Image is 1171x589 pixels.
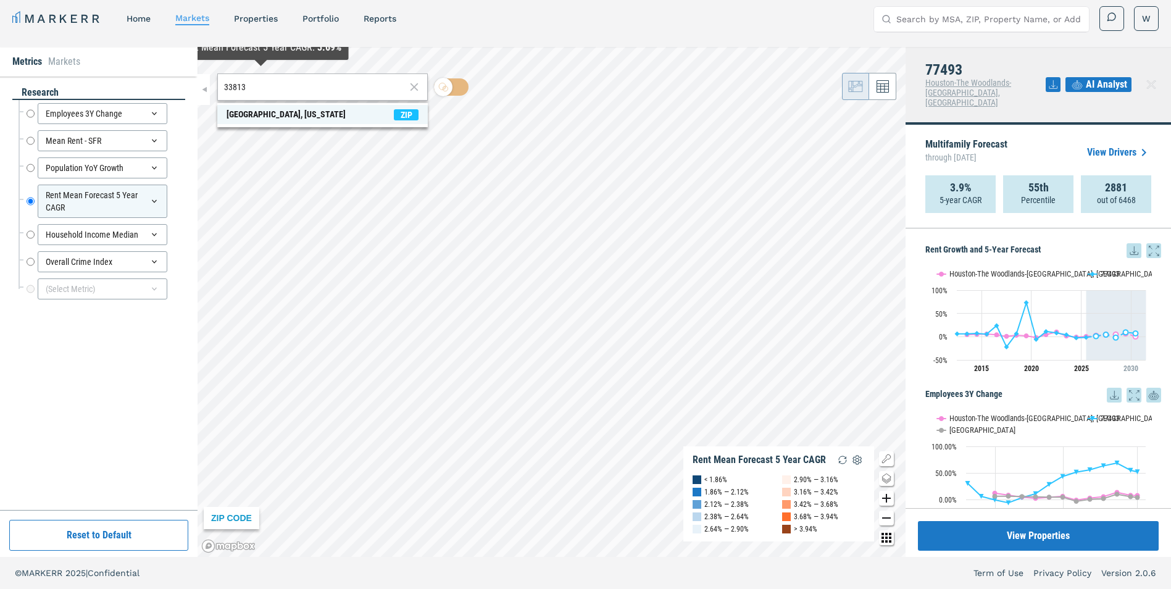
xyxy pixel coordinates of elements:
tspan: 2015 [974,364,989,373]
path: Thursday, 14 Dec, 16:00, 4.88. USA. [1033,495,1038,499]
span: Search Bar Suggestion Item: 33813, Lakeland, Florida [217,105,428,124]
div: 2.12% — 2.38% [704,498,749,511]
g: 77493, line 4 of 4 with 5 data points. [1094,330,1138,340]
div: Employees 3Y Change. Highcharts interactive chart. [925,403,1161,557]
text: 100% [931,286,948,295]
path: Saturday, 28 Jun, 17:00, -1.58. 77493. [1084,335,1089,340]
div: 3.16% — 3.42% [794,486,838,498]
div: 1.86% — 2.12% [704,486,749,498]
h4: 77493 [925,62,1046,78]
p: 5-year CAGR [940,194,981,206]
div: 2.90% — 3.16% [794,474,838,486]
path: Tuesday, 28 Jun, 17:00, 23.73. 77493. [994,323,999,328]
div: ZIP CODE [204,507,259,529]
button: Show Houston-The Woodlands-Sugar Land, TX [937,262,1075,271]
path: Saturday, 28 Jun, 17:00, 6.93. 77493. [975,331,980,336]
button: Show 77493 [1088,262,1120,271]
path: Thursday, 14 Dec, 16:00, 68.59. 77493. [1115,461,1120,466]
text: 77493 [1101,414,1119,423]
strong: 55th [1028,182,1049,194]
div: Rent Growth and 5-Year Forecast. Highcharts interactive chart. [925,258,1161,382]
div: Rent Mean Forecast 5 Year CAGR [693,454,826,466]
img: Reload Legend [835,453,850,467]
a: Privacy Policy [1033,567,1091,579]
text: 77493 [1101,269,1119,278]
span: Houston-The Woodlands-[GEOGRAPHIC_DATA], [GEOGRAPHIC_DATA] [925,78,1011,107]
span: ZIP [394,109,419,120]
h5: Rent Growth and 5-Year Forecast [925,243,1161,258]
div: 3.42% — 3.68% [794,498,838,511]
p: out of 6468 [1097,194,1136,206]
div: 3.68% — 3.94% [794,511,838,523]
strong: 3.9% [950,182,972,194]
path: Sunday, 28 Jun, 17:00, -5.76. 77493. [1034,336,1039,341]
path: Saturday, 14 Jun, 17:00, 3.91. USA. [1135,495,1140,499]
div: Overall Crime Index [38,251,167,272]
a: home [127,14,151,23]
div: Rent Mean Forecast 5 Year CAGR [38,185,167,218]
a: MARKERR [12,10,102,27]
path: Thursday, 28 Jun, 17:00, 9.35. 77493. [1123,330,1128,335]
path: Monday, 14 Dec, 16:00, -3.37. USA. [1074,499,1079,504]
path: Saturday, 14 Dec, 16:00, 5.33. USA. [1128,494,1133,499]
path: Friday, 28 Jun, 17:00, 72.97. 77493. [1024,300,1029,305]
path: Monday, 14 Dec, 16:00, 6.16. USA. [1006,493,1011,498]
input: Search by MSA or ZIP Code [224,81,406,94]
path: Tuesday, 14 Dec, 16:00, 55.85. 77493. [1088,467,1093,472]
path: Wednesday, 14 Dec, 16:00, 63.23. 77493. [1101,463,1106,468]
div: Rent Mean Forecast 5 Year CAGR : [180,40,341,55]
button: Show/Hide Legend Map Button [879,451,894,466]
path: Saturday, 14 Dec, 16:00, 43.34. 77493. [1061,474,1065,479]
svg: Interactive chart [925,403,1152,557]
button: AI Analyst [1065,77,1131,92]
path: Friday, 14 Dec, 16:00, 30.31. 77493. [965,481,970,486]
a: markets [175,13,209,23]
tspan: 2030 [1123,364,1138,373]
path: Friday, 14 Dec, 16:00, 4.33. USA. [1047,495,1052,499]
path: Thursday, 28 Jun, 17:00, 6.45. 77493. [1014,331,1019,336]
div: < 1.86% [704,474,727,486]
path: Saturday, 14 Dec, 16:00, 5.85. 77493. [979,494,984,499]
button: Zoom out map button [879,511,894,525]
path: Friday, 28 Jun, 17:00, 7.13. 77493. [1133,331,1138,336]
div: Mean Rent - SFR [38,130,167,151]
svg: Interactive chart [925,258,1152,382]
p: Percentile [1021,194,1056,206]
path: Saturday, 14 Dec, 16:00, 4.39. USA. [1061,495,1065,499]
canvas: Map [198,47,906,557]
span: 2025 | [65,568,88,578]
path: Monday, 28 Jun, 17:00, 4.29. 77493. [1104,332,1109,337]
path: Friday, 28 Jun, 17:00, 1.66. Houston-The Woodlands-Sugar Land, TX. [1024,333,1029,338]
span: MARKERR [22,568,65,578]
div: 2.38% — 2.64% [704,511,749,523]
text: [GEOGRAPHIC_DATA] [949,425,1015,435]
path: Sunday, 14 Dec, 16:00, 6.09. USA. [993,494,998,499]
a: reports [364,14,396,23]
button: Reset to Default [9,520,188,551]
p: Multifamily Forecast [925,140,1007,165]
button: W [1134,6,1159,31]
a: View Properties [918,521,1159,551]
img: Settings [850,453,865,467]
path: Thursday, 14 Dec, 16:00, 9.94. USA. [1115,491,1120,496]
a: Mapbox logo [201,539,256,553]
path: Tuesday, 28 Jun, 17:00, 8.23. 77493. [1054,330,1059,335]
span: Confidential [88,568,140,578]
div: (Select Metric) [38,278,167,299]
button: Other options map button [879,530,894,545]
a: properties [234,14,278,23]
path: Wednesday, 28 Jun, 17:00, 4.08. 77493. [1064,332,1069,337]
text: 100.00% [931,443,957,451]
tspan: 2020 [1024,364,1039,373]
path: Thursday, 28 Jun, 17:00, 5.98. 77493. [955,332,960,336]
a: Term of Use [973,567,1023,579]
b: 3.69% [317,41,341,53]
text: 0% [939,333,948,341]
button: Zoom in map button [879,491,894,506]
path: Wednesday, 28 Jun, 17:00, -22.02. 77493. [1004,345,1009,349]
button: Change style map button [879,471,894,486]
path: Sunday, 28 Jun, 17:00, 5.54. 77493. [985,332,990,336]
text: 0.00% [939,496,957,504]
strong: 2881 [1105,182,1127,194]
path: Saturday, 14 Dec, 16:00, 55.05. 77493. [1128,467,1133,472]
